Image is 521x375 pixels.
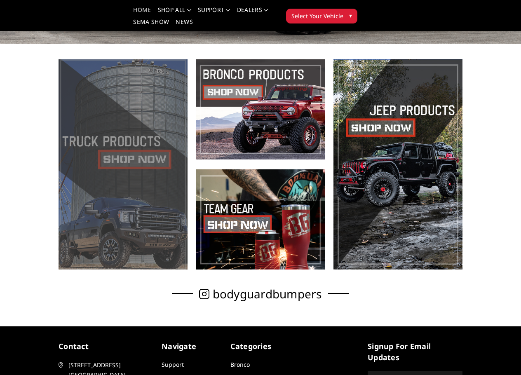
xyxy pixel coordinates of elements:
[198,7,230,19] a: Support
[162,361,184,368] a: Support
[213,290,322,298] span: bodyguardbumpers
[291,12,343,20] span: Select Your Vehicle
[158,7,191,19] a: shop all
[230,341,291,352] h5: Categories
[230,361,250,368] a: Bronco
[349,11,352,20] span: ▾
[480,335,521,375] iframe: Chat Widget
[133,7,151,19] a: Home
[176,19,192,31] a: News
[286,9,357,23] button: Select Your Vehicle
[59,341,153,352] h5: contact
[133,19,169,31] a: SEMA Show
[237,7,268,19] a: Dealers
[162,341,222,352] h5: Navigate
[368,341,462,363] h5: signup for email updates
